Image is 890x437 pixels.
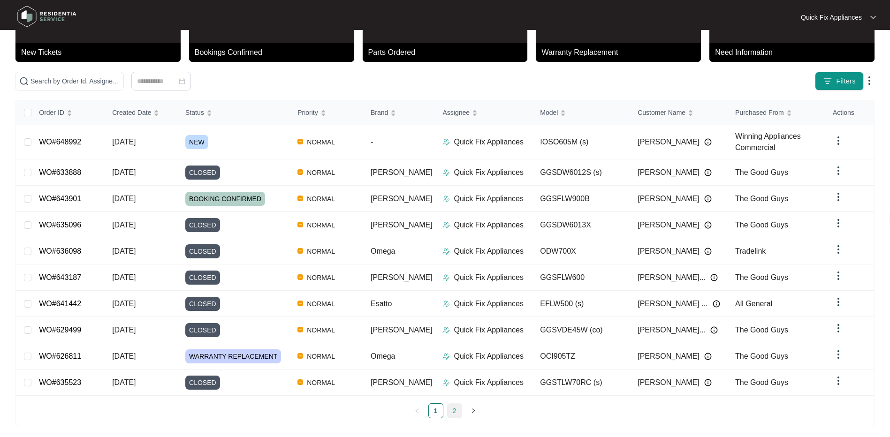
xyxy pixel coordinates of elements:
[371,138,373,146] span: -
[833,244,844,255] img: dropdown arrow
[442,274,450,281] img: Assigner Icon
[532,317,630,343] td: GGSVDE45W (co)
[638,377,700,388] span: [PERSON_NAME]
[466,403,481,418] button: right
[39,195,81,203] a: WO#643901
[112,138,136,146] span: [DATE]
[638,324,706,336] span: [PERSON_NAME]...
[185,271,220,285] span: CLOSED
[112,107,151,118] span: Created Date
[303,272,339,283] span: NORMAL
[297,248,303,254] img: Vercel Logo
[185,192,265,206] span: BOOKING CONFIRMED
[414,408,420,414] span: left
[541,47,701,58] p: Warranty Replacement
[710,274,718,281] img: Info icon
[178,100,290,125] th: Status
[112,273,136,281] span: [DATE]
[303,377,339,388] span: NORMAL
[532,159,630,186] td: GGSDW6012S (s)
[471,408,476,414] span: right
[801,13,862,22] p: Quick Fix Appliances
[290,100,363,125] th: Priority
[532,212,630,238] td: GGSDW6013X
[185,135,208,149] span: NEW
[363,100,435,125] th: Brand
[39,326,81,334] a: WO#629499
[735,247,766,255] span: Tradelink
[447,403,462,418] li: 2
[303,167,339,178] span: NORMAL
[454,167,524,178] p: Quick Fix Appliances
[39,168,81,176] a: WO#633888
[112,300,136,308] span: [DATE]
[823,76,832,86] img: filter icon
[735,195,788,203] span: The Good Guys
[371,195,433,203] span: [PERSON_NAME]
[454,377,524,388] p: Quick Fix Appliances
[303,351,339,362] span: NORMAL
[371,168,433,176] span: [PERSON_NAME]
[704,195,712,203] img: Info icon
[297,353,303,359] img: Vercel Logo
[39,138,81,146] a: WO#648992
[454,219,524,231] p: Quick Fix Appliances
[735,168,788,176] span: The Good Guys
[371,352,395,360] span: Omega
[704,221,712,229] img: Info icon
[833,375,844,386] img: dropdown arrow
[638,193,700,204] span: [PERSON_NAME]
[297,327,303,332] img: Vercel Logo
[112,378,136,386] span: [DATE]
[728,100,825,125] th: Purchased From
[39,107,64,118] span: Order ID
[735,300,772,308] span: All General
[532,125,630,159] td: IOSO605M (s)
[704,353,712,360] img: Info icon
[540,107,558,118] span: Model
[39,300,81,308] a: WO#641442
[371,247,395,255] span: Omega
[532,238,630,264] td: ODW700X
[428,403,443,418] li: 1
[297,196,303,201] img: Vercel Logo
[870,15,876,20] img: dropdown arrow
[704,379,712,386] img: Info icon
[185,107,204,118] span: Status
[466,403,481,418] li: Next Page
[864,75,875,86] img: dropdown arrow
[532,291,630,317] td: EFLW500 (s)
[435,100,532,125] th: Assignee
[30,76,120,86] input: Search by Order Id, Assignee Name, Customer Name, Brand and Model
[454,193,524,204] p: Quick Fix Appliances
[442,169,450,176] img: Assigner Icon
[833,349,844,360] img: dropdown arrow
[442,221,450,229] img: Assigner Icon
[112,195,136,203] span: [DATE]
[19,76,29,86] img: search-icon
[112,247,136,255] span: [DATE]
[704,248,712,255] img: Info icon
[454,246,524,257] p: Quick Fix Appliances
[735,221,788,229] span: The Good Guys
[442,107,470,118] span: Assignee
[825,100,874,125] th: Actions
[185,166,220,180] span: CLOSED
[710,326,718,334] img: Info icon
[297,169,303,175] img: Vercel Logo
[833,165,844,176] img: dropdown arrow
[112,326,136,334] span: [DATE]
[303,324,339,336] span: NORMAL
[371,300,392,308] span: Esatto
[833,135,844,146] img: dropdown arrow
[833,296,844,308] img: dropdown arrow
[448,404,462,418] a: 2
[297,107,318,118] span: Priority
[112,168,136,176] span: [DATE]
[368,47,528,58] p: Parts Ordered
[371,273,433,281] span: [PERSON_NAME]
[21,47,181,58] p: New Tickets
[442,326,450,334] img: Assigner Icon
[410,403,425,418] li: Previous Page
[442,195,450,203] img: Assigner Icon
